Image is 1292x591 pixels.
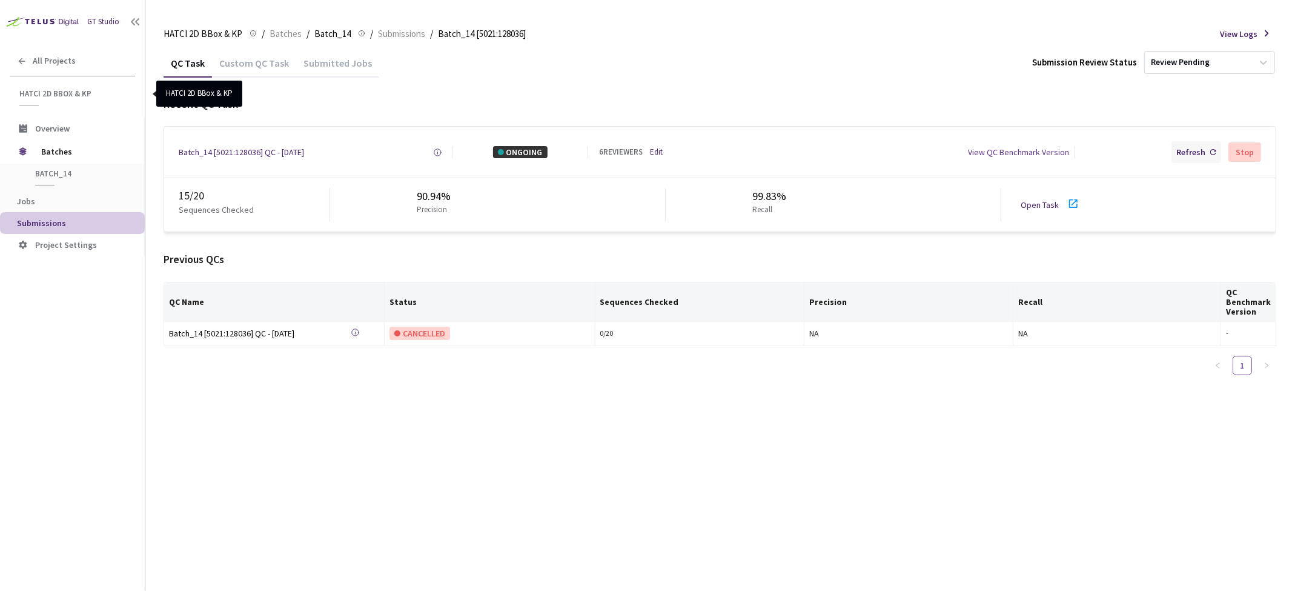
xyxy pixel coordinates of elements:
[306,27,310,41] li: /
[417,204,447,216] p: Precision
[389,327,450,340] div: CANCELLED
[41,139,124,164] span: Batches
[179,146,304,158] a: Batch_14 [5021:128036] QC - [DATE]
[1214,362,1222,369] span: left
[169,327,339,340] div: Batch_14 [5021:128036] QC - [DATE]
[370,27,373,41] li: /
[1151,57,1210,68] div: Review Pending
[804,282,1013,322] th: Precision
[1257,356,1276,375] button: right
[752,204,781,216] p: Recall
[969,146,1070,158] div: View QC Benchmark Version
[267,27,304,40] a: Batches
[1221,282,1276,322] th: QC Benchmark Version
[438,27,526,41] span: Batch_14 [5021:128036]
[87,16,119,28] div: GT Studio
[493,146,548,158] div: ONGOING
[19,88,128,99] span: HATCI 2D BBox & KP
[809,327,1008,340] div: NA
[164,252,1276,267] div: Previous QCs
[35,239,97,250] span: Project Settings
[164,27,242,41] span: HATCI 2D BBox & KP
[1233,356,1252,375] li: 1
[1176,146,1205,158] div: Refresh
[752,189,786,204] div: 99.83%
[35,169,125,179] span: Batch_14
[296,57,379,78] div: Submitted Jobs
[179,204,254,216] p: Sequences Checked
[599,147,643,158] div: 6 REVIEWERS
[1032,56,1137,68] div: Submission Review Status
[35,123,70,134] span: Overview
[430,27,433,41] li: /
[164,282,385,322] th: QC Name
[1233,356,1251,375] a: 1
[417,189,452,204] div: 90.94%
[1208,356,1228,375] li: Previous Page
[262,27,265,41] li: /
[1257,356,1276,375] li: Next Page
[1226,328,1271,339] div: -
[1208,356,1228,375] button: left
[385,282,595,322] th: Status
[1236,147,1254,157] div: Stop
[164,96,1276,112] div: Recent QC Task
[17,196,35,207] span: Jobs
[600,328,800,339] div: 0 / 20
[314,27,351,41] span: Batch_14
[1021,199,1059,210] a: Open Task
[376,27,428,40] a: Submissions
[179,188,330,204] div: 15 / 20
[1263,362,1270,369] span: right
[378,27,425,41] span: Submissions
[1018,327,1216,340] div: NA
[17,218,66,229] span: Submissions
[164,57,212,78] div: QC Task
[1013,282,1221,322] th: Recall
[270,27,302,41] span: Batches
[595,282,805,322] th: Sequences Checked
[1220,28,1257,40] span: View Logs
[212,57,296,78] div: Custom QC Task
[33,56,76,66] span: All Projects
[650,147,663,158] a: Edit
